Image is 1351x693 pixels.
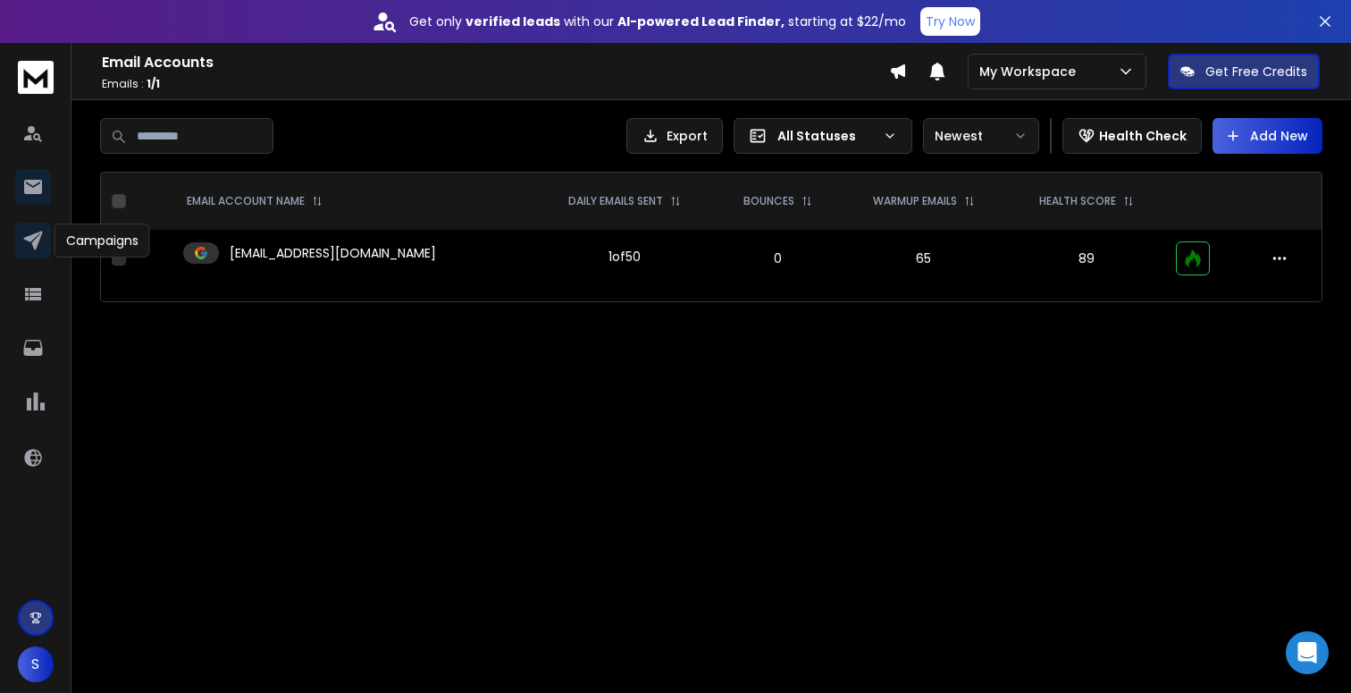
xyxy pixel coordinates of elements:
div: EMAIL ACCOUNT NAME [187,194,323,208]
p: Health Check [1099,127,1187,145]
button: Newest [923,118,1039,154]
p: All Statuses [777,127,876,145]
button: S [18,647,54,682]
p: WARMUP EMAILS [873,194,957,208]
div: Campaigns [55,224,150,258]
td: 89 [1007,230,1165,287]
div: 1 of 50 [608,248,641,266]
p: My Workspace [979,63,1083,80]
img: logo [18,61,54,94]
div: Open Intercom Messenger [1286,631,1329,674]
button: Get Free Credits [1168,54,1320,89]
p: Get Free Credits [1205,63,1307,80]
p: BOUNCES [743,194,794,208]
strong: verified leads [466,13,560,30]
p: HEALTH SCORE [1039,194,1116,208]
p: DAILY EMAILS SENT [568,194,663,208]
p: Try Now [926,13,975,30]
p: 0 [726,249,829,267]
button: Health Check [1062,118,1202,154]
p: Get only with our starting at $22/mo [409,13,906,30]
p: Emails : [102,77,889,91]
p: [EMAIL_ADDRESS][DOMAIN_NAME] [230,244,436,262]
td: 65 [840,230,1007,287]
button: Add New [1213,118,1322,154]
strong: AI-powered Lead Finder, [617,13,785,30]
h1: Email Accounts [102,52,889,73]
button: Try Now [920,7,980,36]
button: Export [626,118,723,154]
span: 1 / 1 [147,76,160,91]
